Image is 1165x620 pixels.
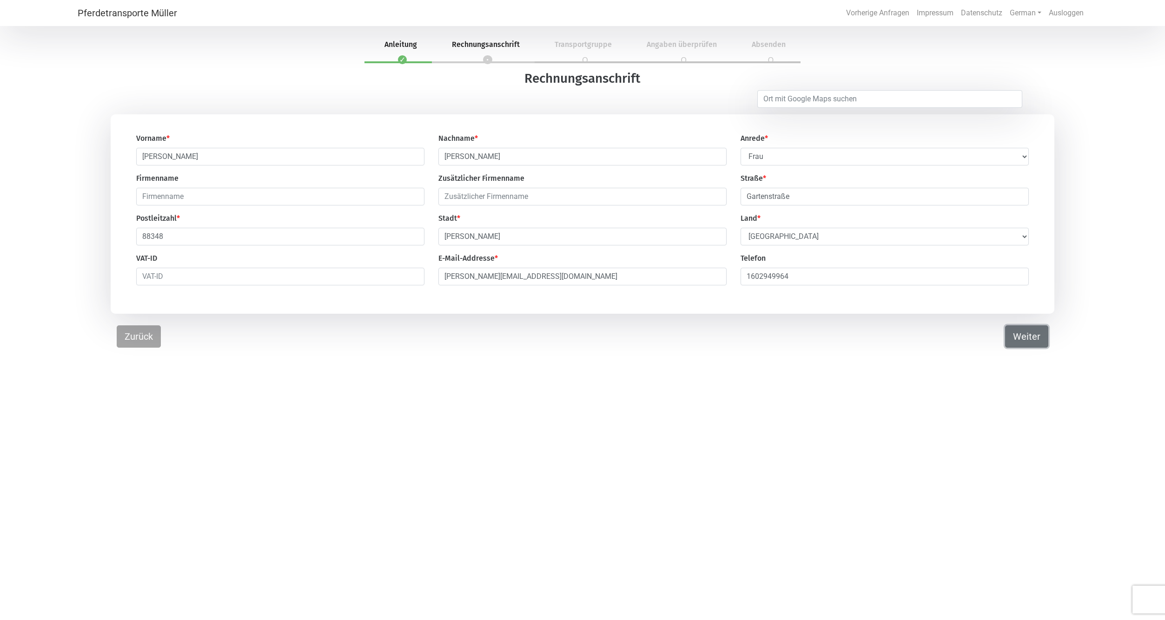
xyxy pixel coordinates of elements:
[136,173,179,184] label: Firmenname
[741,268,1029,285] input: Telefon
[741,213,761,224] label: Land
[136,148,424,165] input: Vorname
[635,40,728,49] span: Angaben überprüfen
[543,40,623,49] span: Transportgruppe
[741,253,766,264] label: Telefon
[438,188,727,205] input: Zusätzlicher Firmenname
[741,173,766,184] label: Straße
[438,173,524,184] label: Zusätzlicher Firmenname
[957,4,1006,22] a: Datenschutz
[438,148,727,165] input: Nachname
[741,188,1029,205] input: Straße
[1006,4,1045,22] a: German
[441,40,531,49] span: Rechnungsanschrift
[136,253,157,264] label: VAT-ID
[438,213,460,224] label: Stadt
[1045,4,1087,22] a: Ausloggen
[136,133,170,144] label: Vorname
[136,188,424,205] input: Firmenname
[741,133,768,144] label: Anrede
[757,90,1022,108] input: Ort mit Google Maps suchen
[136,213,180,224] label: Postleitzahl
[438,268,727,285] input: E-Mail-Addresse
[78,4,177,22] a: Pferdetransporte Müller
[373,40,428,49] span: Anleitung
[136,268,424,285] input: VAT-ID
[1005,325,1048,348] button: Weiter
[913,4,957,22] a: Impressum
[741,40,797,49] span: Absenden
[438,133,478,144] label: Nachname
[842,4,913,22] a: Vorherige Anfragen
[438,228,727,245] input: Stadt
[117,325,161,348] button: Zurück
[438,253,498,264] label: E-Mail-Addresse
[136,228,424,245] input: Postleitzahl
